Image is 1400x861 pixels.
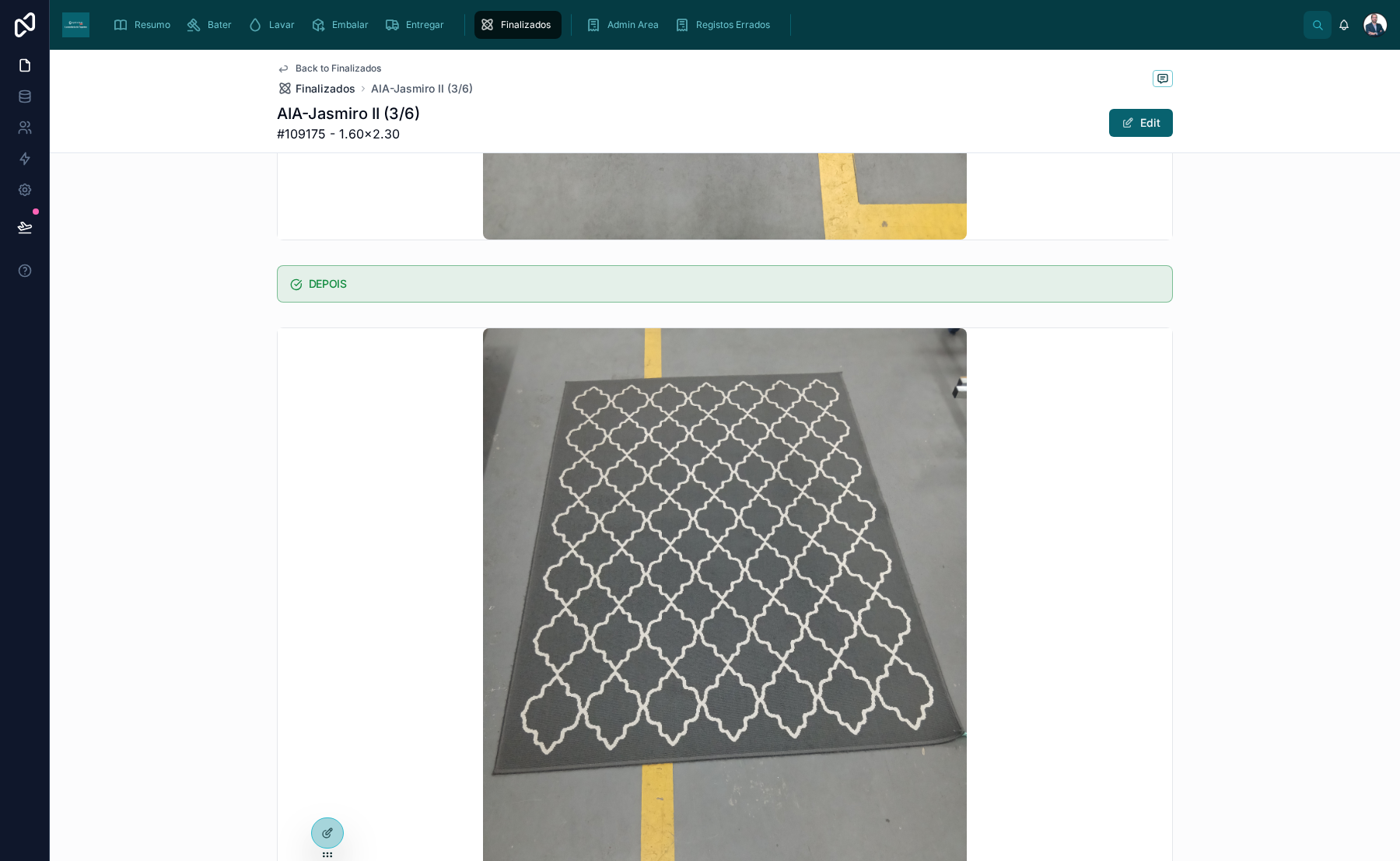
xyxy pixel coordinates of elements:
[108,11,181,39] a: Resumo
[296,62,381,75] span: Back to Finalizados
[102,8,1304,42] div: scrollable content
[607,19,659,31] span: Admin Area
[309,278,1160,289] h5: DEPOIS
[406,19,444,31] span: Entregar
[1109,109,1173,137] button: Edit
[474,11,562,39] a: Finalizados
[581,11,670,39] a: Admin Area
[269,19,295,31] span: Lavar
[696,19,770,31] span: Registos Errados
[501,19,551,31] span: Finalizados
[277,103,420,124] h1: AIA-Jasmiro II (3/6)
[243,11,306,39] a: Lavar
[380,11,455,39] a: Entregar
[208,19,232,31] span: Bater
[277,62,381,75] a: Back to Finalizados
[135,19,170,31] span: Resumo
[670,11,781,39] a: Registos Errados
[181,11,243,39] a: Bater
[306,11,380,39] a: Embalar
[371,81,473,96] a: AIA-Jasmiro II (3/6)
[62,12,89,37] img: App logo
[332,19,369,31] span: Embalar
[277,124,420,143] span: #109175 - 1.60×2.30
[277,81,355,96] a: Finalizados
[296,81,355,96] span: Finalizados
